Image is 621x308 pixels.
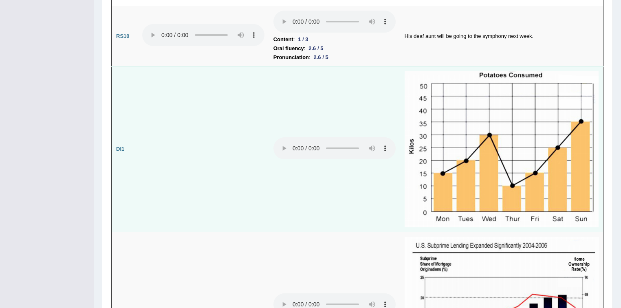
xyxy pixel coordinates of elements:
[273,44,396,53] li: :
[273,53,396,62] li: :
[116,146,124,152] b: DI1
[273,44,304,53] b: Oral fluency
[273,53,309,62] b: Pronunciation
[310,53,332,62] div: 2.6 / 5
[273,35,396,44] li: :
[305,44,326,53] div: 2.6 / 5
[400,6,603,67] td: His deaf aunt will be going to the symphony next week.
[116,33,130,39] b: RS10
[295,35,311,44] div: 1 / 3
[273,35,293,44] b: Content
